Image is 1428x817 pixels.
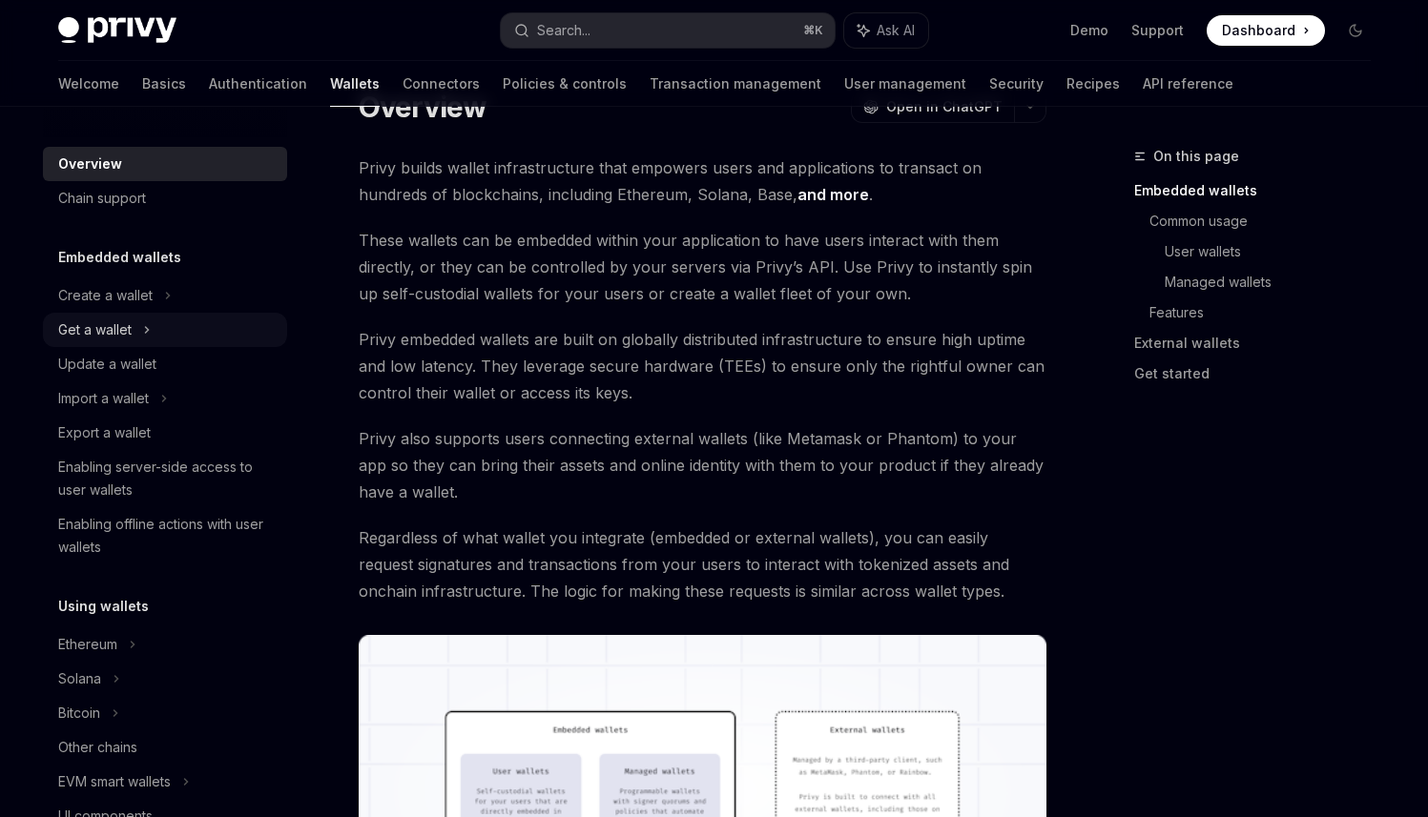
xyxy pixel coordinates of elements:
[851,91,1014,123] button: Open in ChatGPT
[43,507,287,564] a: Enabling offline actions with user wallets
[359,154,1046,208] span: Privy builds wallet infrastructure that empowers users and applications to transact on hundreds o...
[43,347,287,381] a: Update a wallet
[1134,358,1386,389] a: Get started
[43,147,287,181] a: Overview
[537,19,590,42] div: Search...
[501,13,835,48] button: Search...⌘K
[359,227,1046,307] span: These wallets can be embedded within your application to have users interact with them directly, ...
[58,353,156,376] div: Update a wallet
[58,318,132,341] div: Get a wallet
[58,770,171,793] div: EVM smart wallets
[1066,61,1120,107] a: Recipes
[1134,328,1386,358] a: External wallets
[43,416,287,450] a: Export a wallet
[359,425,1046,505] span: Privy also supports users connecting external wallets (like Metamask or Phantom) to your app so t...
[359,524,1046,604] span: Regardless of what wallet you integrate (embedded or external wallets), you can easily request si...
[1165,236,1386,267] a: User wallets
[58,246,181,269] h5: Embedded wallets
[1207,15,1325,46] a: Dashboard
[844,13,928,48] button: Ask AI
[989,61,1044,107] a: Security
[58,633,117,656] div: Ethereum
[359,90,487,124] h1: Overview
[1165,267,1386,297] a: Managed wallets
[1340,15,1371,46] button: Toggle dark mode
[58,187,146,210] div: Chain support
[330,61,380,107] a: Wallets
[58,595,149,618] h5: Using wallets
[1149,297,1386,328] a: Features
[1149,206,1386,236] a: Common usage
[844,61,966,107] a: User management
[886,97,1003,116] span: Open in ChatGPT
[877,21,915,40] span: Ask AI
[1222,21,1295,40] span: Dashboard
[43,730,287,765] a: Other chains
[1070,21,1108,40] a: Demo
[43,181,287,215] a: Chain support
[403,61,480,107] a: Connectors
[58,284,153,307] div: Create a wallet
[503,61,627,107] a: Policies & controls
[142,61,186,107] a: Basics
[1131,21,1184,40] a: Support
[58,421,151,444] div: Export a wallet
[797,185,869,205] a: and more
[1153,145,1239,168] span: On this page
[359,326,1046,406] span: Privy embedded wallets are built on globally distributed infrastructure to ensure high uptime and...
[1143,61,1233,107] a: API reference
[650,61,821,107] a: Transaction management
[58,153,122,175] div: Overview
[1134,175,1386,206] a: Embedded wallets
[58,667,101,690] div: Solana
[803,23,823,38] span: ⌘ K
[58,17,176,44] img: dark logo
[58,513,276,559] div: Enabling offline actions with user wallets
[58,702,100,725] div: Bitcoin
[58,736,137,759] div: Other chains
[43,450,287,507] a: Enabling server-side access to user wallets
[58,61,119,107] a: Welcome
[209,61,307,107] a: Authentication
[58,456,276,501] div: Enabling server-side access to user wallets
[58,387,149,410] div: Import a wallet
